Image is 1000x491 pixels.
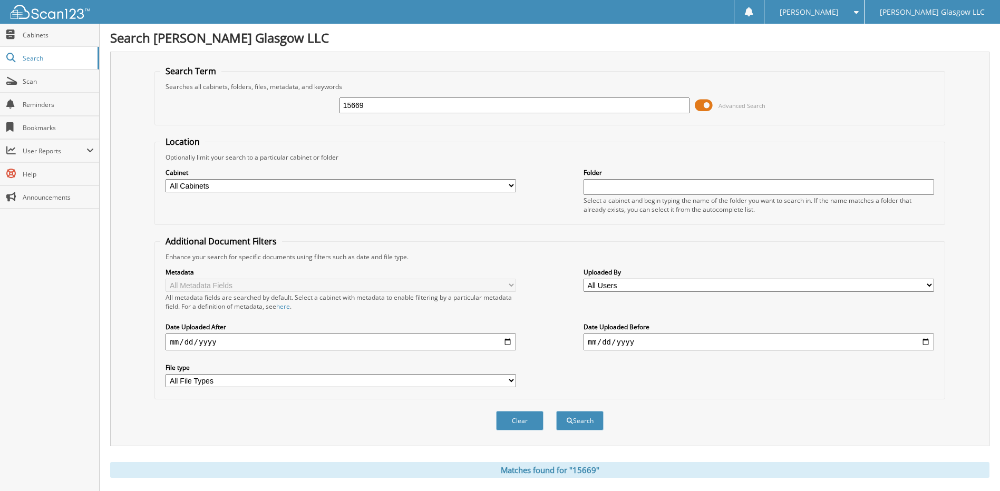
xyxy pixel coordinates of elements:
[23,77,94,86] span: Scan
[166,168,516,177] label: Cabinet
[496,411,543,430] button: Clear
[584,168,934,177] label: Folder
[166,268,516,277] label: Metadata
[23,54,92,63] span: Search
[166,363,516,372] label: File type
[166,333,516,350] input: start
[276,302,290,311] a: here
[23,123,94,132] span: Bookmarks
[23,31,94,40] span: Cabinets
[780,9,839,15] span: [PERSON_NAME]
[160,235,282,247] legend: Additional Document Filters
[584,333,934,350] input: end
[160,153,939,162] div: Optionally limit your search to a particular cabinet or folder
[23,193,94,202] span: Announcements
[23,170,94,179] span: Help
[160,82,939,91] div: Searches all cabinets, folders, files, metadata, and keywords
[584,322,934,331] label: Date Uploaded Before
[719,102,765,110] span: Advanced Search
[584,268,934,277] label: Uploaded By
[160,136,205,148] legend: Location
[23,146,86,155] span: User Reports
[166,293,516,311] div: All metadata fields are searched by default. Select a cabinet with metadata to enable filtering b...
[110,29,989,46] h1: Search [PERSON_NAME] Glasgow LLC
[556,411,604,430] button: Search
[110,462,989,478] div: Matches found for "15669"
[166,322,516,331] label: Date Uploaded After
[584,196,934,214] div: Select a cabinet and begin typing the name of the folder you want to search in. If the name match...
[880,9,985,15] span: [PERSON_NAME] Glasgow LLC
[23,100,94,109] span: Reminders
[11,5,90,19] img: scan123-logo-white.svg
[160,65,221,77] legend: Search Term
[160,252,939,261] div: Enhance your search for specific documents using filters such as date and file type.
